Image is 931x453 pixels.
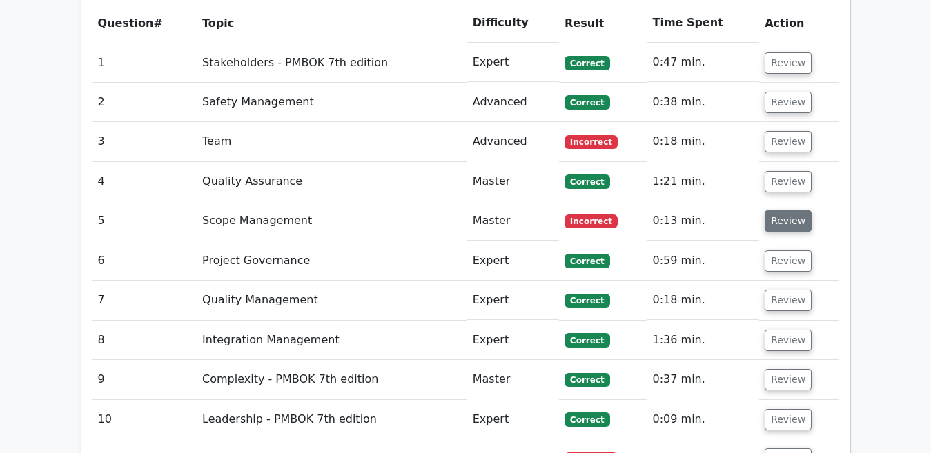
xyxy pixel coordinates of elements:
td: 6 [92,241,197,281]
td: Integration Management [197,321,467,360]
td: Master [467,162,559,201]
td: Scope Management [197,201,467,241]
button: Review [765,290,812,311]
td: 1:21 min. [647,162,760,201]
td: 0:13 min. [647,201,760,241]
td: Expert [467,321,559,360]
td: Expert [467,241,559,281]
button: Review [765,171,812,192]
td: Quality Management [197,281,467,320]
button: Review [765,369,812,390]
td: 7 [92,281,197,320]
td: 0:18 min. [647,122,760,161]
td: Project Governance [197,241,467,281]
button: Review [765,330,812,351]
td: Safety Management [197,83,467,122]
th: Topic [197,3,467,43]
td: 1:36 min. [647,321,760,360]
td: 3 [92,122,197,161]
span: Incorrect [565,214,618,228]
span: Question [98,17,154,30]
th: # [92,3,197,43]
td: Advanced [467,122,559,161]
button: Review [765,409,812,430]
td: 1 [92,43,197,82]
td: 10 [92,400,197,439]
td: 5 [92,201,197,241]
td: 9 [92,360,197,399]
span: Incorrect [565,135,618,149]
button: Review [765,52,812,74]
td: 0:37 min. [647,360,760,399]
td: 0:18 min. [647,281,760,320]
button: Review [765,210,812,232]
span: Correct [565,254,609,268]
td: Stakeholders - PMBOK 7th edition [197,43,467,82]
td: Expert [467,43,559,82]
th: Action [759,3,839,43]
td: 4 [92,162,197,201]
button: Review [765,131,812,152]
td: 2 [92,83,197,122]
span: Correct [565,412,609,426]
td: Master [467,201,559,241]
td: 0:59 min. [647,241,760,281]
td: Complexity - PMBOK 7th edition [197,360,467,399]
td: 0:38 min. [647,83,760,122]
td: 8 [92,321,197,360]
td: Quality Assurance [197,162,467,201]
span: Correct [565,373,609,387]
th: Result [559,3,647,43]
th: Time Spent [647,3,760,43]
td: Advanced [467,83,559,122]
td: Master [467,360,559,399]
span: Correct [565,294,609,308]
span: Correct [565,95,609,109]
td: 0:09 min. [647,400,760,439]
span: Correct [565,174,609,188]
span: Correct [565,333,609,347]
button: Review [765,250,812,272]
td: Leadership - PMBOK 7th edition [197,400,467,439]
th: Difficulty [467,3,559,43]
td: 0:47 min. [647,43,760,82]
span: Correct [565,56,609,70]
td: Expert [467,281,559,320]
button: Review [765,92,812,113]
td: Team [197,122,467,161]
td: Expert [467,400,559,439]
